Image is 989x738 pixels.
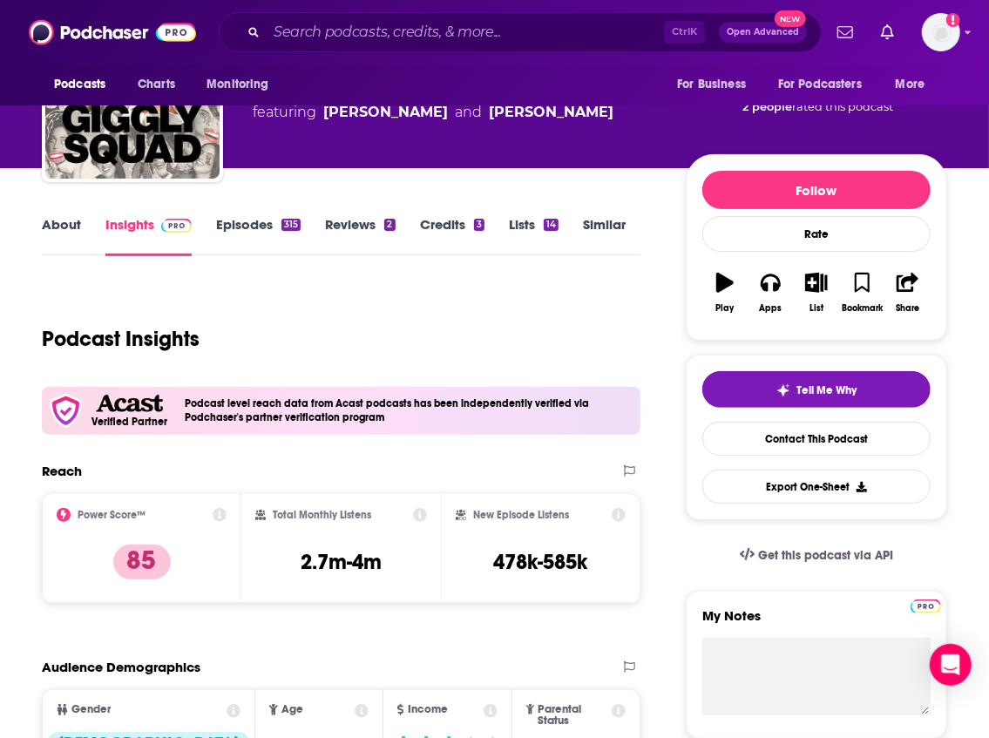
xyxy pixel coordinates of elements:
[760,303,782,314] div: Apps
[775,10,806,27] span: New
[922,13,960,51] img: User Profile
[702,470,931,504] button: Export One-Sheet
[776,383,790,397] img: tell me why sparkle
[874,17,901,47] a: Show notifications dropdown
[253,102,613,123] span: featuring
[716,303,735,314] div: Play
[267,18,664,46] input: Search podcasts, credits, & more...
[664,21,705,44] span: Ctrl K
[42,659,200,675] h2: Audience Demographics
[474,219,484,231] div: 3
[219,12,822,52] div: Search podcasts, credits, & more...
[281,704,303,715] span: Age
[748,261,793,324] button: Apps
[896,72,925,97] span: More
[884,68,947,101] button: open menu
[42,326,200,352] h1: Podcast Insights
[509,216,559,256] a: Lists14
[922,13,960,51] span: Logged in as Kkliu
[42,216,81,256] a: About
[702,422,931,456] a: Contact This Podcast
[455,102,482,123] span: and
[126,68,186,101] a: Charts
[727,28,799,37] span: Open Advanced
[830,17,860,47] a: Show notifications dropdown
[839,261,884,324] button: Bookmark
[842,303,883,314] div: Bookmark
[797,383,857,397] span: Tell Me Why
[42,463,82,479] h2: Reach
[583,216,626,256] a: Similar
[384,219,395,231] div: 2
[758,548,893,563] span: Get this podcast via API
[809,303,823,314] div: List
[677,72,746,97] span: For Business
[911,597,941,613] a: Pro website
[702,261,748,324] button: Play
[792,100,893,113] span: rated this podcast
[767,68,887,101] button: open menu
[885,261,931,324] button: Share
[719,22,807,43] button: Open AdvancedNew
[946,13,960,27] svg: Add a profile image
[42,68,128,101] button: open menu
[161,219,192,233] img: Podchaser Pro
[702,607,931,638] label: My Notes
[281,219,301,231] div: 315
[896,303,919,314] div: Share
[408,704,448,715] span: Income
[91,416,167,427] h5: Verified Partner
[930,644,972,686] div: Open Intercom Messenger
[185,397,633,423] h4: Podcast level reach data from Acast podcasts has been independently verified via Podchaser's part...
[702,171,931,209] button: Follow
[922,13,960,51] button: Show profile menu
[494,549,588,575] h3: 478k-585k
[702,371,931,408] button: tell me why sparkleTell Me Why
[105,216,192,256] a: InsightsPodchaser Pro
[911,599,941,613] img: Podchaser Pro
[665,68,768,101] button: open menu
[538,704,608,727] span: Parental Status
[544,219,559,231] div: 14
[96,395,162,413] img: Acast
[29,16,196,49] img: Podchaser - Follow, Share and Rate Podcasts
[726,534,907,577] a: Get this podcast via API
[325,216,395,256] a: Reviews2
[301,549,382,575] h3: 2.7m-4m
[78,509,146,521] h2: Power Score™
[54,72,105,97] span: Podcasts
[71,704,111,715] span: Gender
[323,102,448,123] a: Hannah Berner
[138,72,175,97] span: Charts
[420,216,484,256] a: Credits3
[194,68,291,101] button: open menu
[49,394,83,428] img: verfied icon
[742,100,792,113] span: 2 people
[473,509,569,521] h2: New Episode Listens
[778,72,862,97] span: For Podcasters
[113,545,171,579] p: 85
[216,216,301,256] a: Episodes315
[207,72,268,97] span: Monitoring
[702,216,931,252] div: Rate
[489,102,613,123] a: Paige DeSorbo
[273,509,371,521] h2: Total Monthly Listens
[794,261,839,324] button: List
